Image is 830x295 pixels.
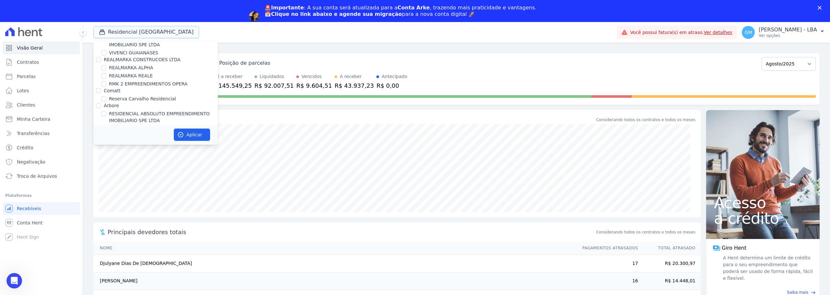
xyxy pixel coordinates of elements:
span: GM [745,30,752,35]
td: [PERSON_NAME] [93,272,576,290]
span: Transferências [17,130,50,137]
span: Considerando todos os contratos e todos os meses [596,229,695,235]
div: Considerando todos os contratos e todos os meses [596,117,695,123]
span: east [811,290,816,295]
label: RESIDENCIAL ABSOLUTO EMPREENDIMENTO IMOBILIARIO SPE LTDA [109,110,218,124]
b: Conta Arke [397,5,430,11]
label: REALMARKA REALE [109,73,153,79]
div: R$ 92.007,51 [255,81,294,90]
div: Saldo devedor total [108,115,595,124]
a: Troca de Arquivos [3,170,80,183]
button: Aplicar [174,129,210,141]
span: Lotes [17,87,29,94]
td: R$ 20.300,97 [638,255,701,272]
a: Recebíveis [3,202,80,215]
div: Total a receber [209,73,252,80]
label: RMK 2 EMPREENDIMENTOS OPERA [109,81,187,87]
div: A receber [340,73,362,80]
span: Parcelas [17,73,36,80]
label: Árbore [104,103,119,108]
span: Negativação [17,159,45,165]
iframe: Intercom live chat [6,273,22,289]
div: Antecipado [382,73,407,80]
img: Profile image for Adriane [249,11,259,22]
b: 🚨Importante [265,5,304,11]
div: R$ 9.604,51 [296,81,332,90]
span: Principais devedores totais [108,228,595,236]
div: Posição de parcelas [219,59,270,67]
a: Conta Hent [3,216,80,229]
label: Reserva Carvalho Residencial [109,96,176,102]
td: 16 [576,272,638,290]
a: Ver detalhes [704,30,732,35]
a: Clientes [3,98,80,111]
a: Visão Geral [3,41,80,54]
p: Ver opções [759,33,817,38]
div: R$ 0,00 [376,81,407,90]
span: A Hent determina um limite de crédito para o seu empreendimento que poderá ser usado de forma ráp... [722,255,813,282]
a: Minha Carteira [3,113,80,126]
span: Giro Hent [722,244,746,252]
b: Clique no link abaixo e agende sua migração [271,11,402,17]
button: GM [PERSON_NAME] - LBA Ver opções [737,23,830,41]
button: Residencial [GEOGRAPHIC_DATA] [93,26,199,38]
div: Vencidos [302,73,322,80]
th: Nome [93,242,576,255]
a: Negativação [3,155,80,168]
a: Contratos [3,56,80,69]
span: Contratos [17,59,39,65]
div: Fechar [818,6,824,10]
label: Comatt [104,88,121,93]
div: R$ 145.549,25 [209,81,252,90]
div: R$ 43.937,23 [335,81,374,90]
a: Transferências [3,127,80,140]
label: REALMARKA CONSTRUCOES LTDA [104,57,181,62]
span: Conta Hent [17,220,42,226]
span: a crédito [714,210,812,226]
span: Crédito [17,144,33,151]
span: Clientes [17,102,35,108]
a: Agendar migração [265,21,318,28]
span: Recebíveis [17,205,41,212]
label: VIVENCI GUAIANASES [109,50,158,56]
th: Total Atrasado [638,242,701,255]
div: : A sua conta será atualizada para a , trazendo mais praticidade e vantagens. 📅 para a nova conta... [265,5,537,17]
span: Minha Carteira [17,116,50,122]
a: Crédito [3,141,80,154]
a: Lotes [3,84,80,97]
a: Parcelas [3,70,80,83]
span: Você possui fatura(s) em atraso. [630,29,732,36]
div: Plataformas [5,192,77,199]
span: Acesso [714,195,812,210]
p: [PERSON_NAME] - LBA [759,27,817,33]
span: Visão Geral [17,45,43,51]
td: Djulyane Dias De [DEMOGRAPHIC_DATA] [93,255,576,272]
label: REALMARKA ALPHA [109,64,153,71]
label: PARQUE DO CARMO JDG EMPREENDIMENTO IMOBILIARIO SPE LTDA [109,35,218,48]
td: R$ 14.448,01 [638,272,701,290]
span: Troca de Arquivos [17,173,57,179]
th: Pagamentos Atrasados [576,242,638,255]
td: 17 [576,255,638,272]
div: Liquidados [260,73,284,80]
